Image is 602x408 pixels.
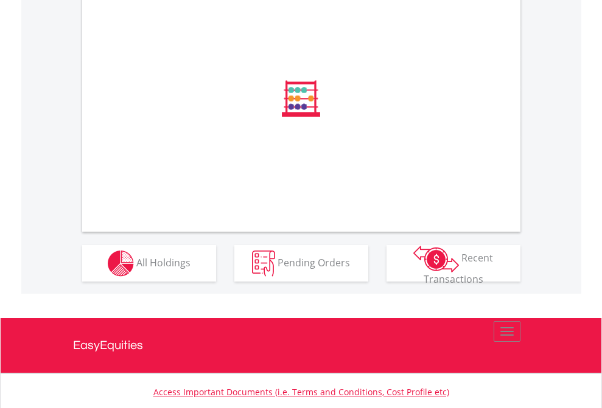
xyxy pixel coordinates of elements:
button: All Holdings [82,245,216,282]
a: EasyEquities [73,318,530,373]
button: Pending Orders [234,245,368,282]
img: holdings-wht.png [108,251,134,277]
button: Recent Transactions [387,245,520,282]
span: All Holdings [136,255,191,269]
a: Access Important Documents (i.e. Terms and Conditions, Cost Profile etc) [153,386,449,398]
img: pending_instructions-wht.png [252,251,275,277]
span: Pending Orders [278,255,350,269]
img: transactions-zar-wht.png [413,246,459,272]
